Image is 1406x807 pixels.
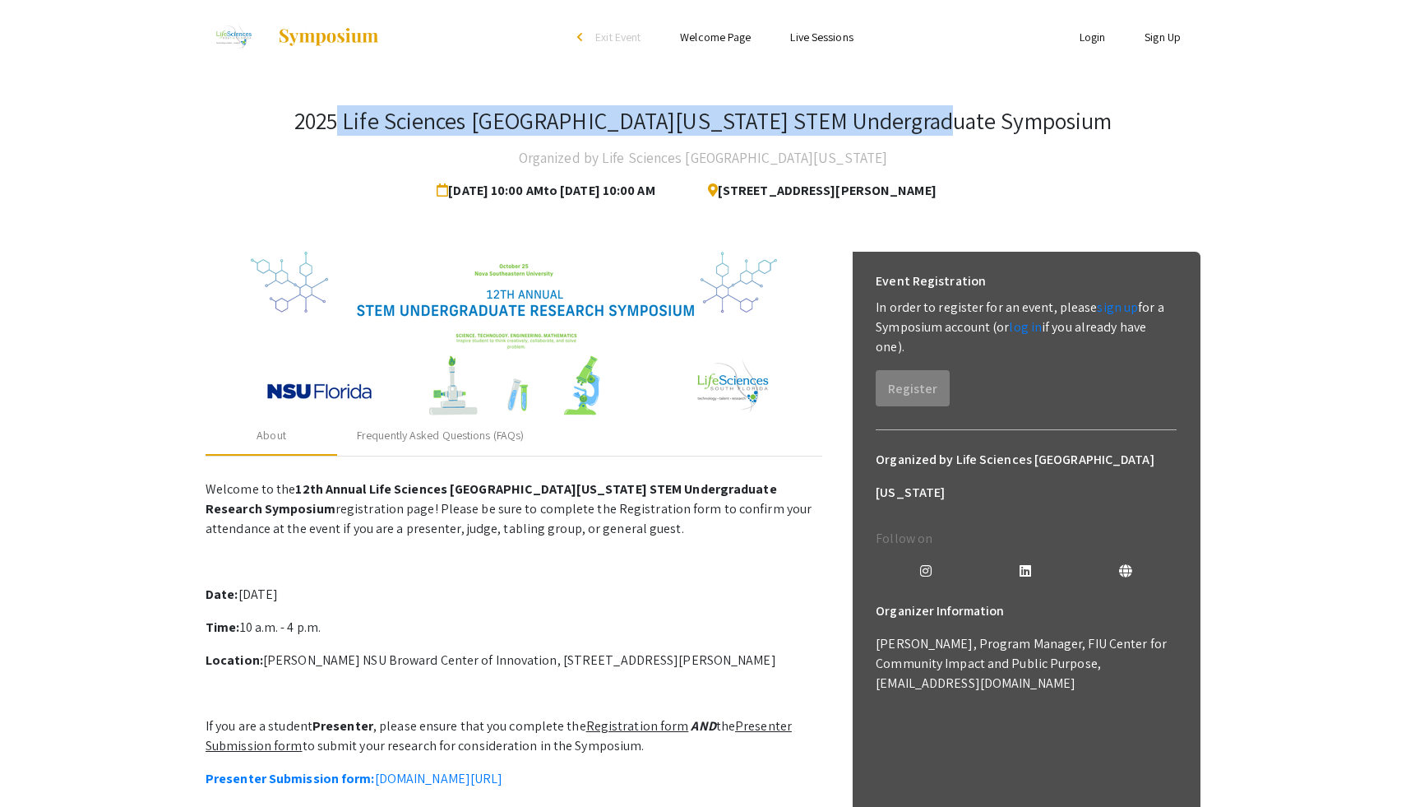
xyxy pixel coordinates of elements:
img: 32153a09-f8cb-4114-bf27-cfb6bc84fc69.png [251,252,777,416]
a: Login [1080,30,1106,44]
u: Presenter Submission form [206,717,792,754]
div: Frequently Asked Questions (FAQs) [357,427,524,444]
h6: Event Registration [876,265,986,298]
a: 2025 Life Sciences South Florida STEM Undergraduate Symposium [206,16,380,58]
div: arrow_back_ios [577,32,587,42]
h6: Organized by Life Sciences [GEOGRAPHIC_DATA][US_STATE] [876,443,1177,509]
h4: Organized by Life Sciences [GEOGRAPHIC_DATA][US_STATE] [519,141,887,174]
a: Welcome Page [680,30,751,44]
em: AND [691,717,715,735]
a: Presenter Submission form:[DOMAIN_NAME][URL] [206,770,502,787]
span: [STREET_ADDRESS][PERSON_NAME] [695,174,937,207]
strong: 12th Annual Life Sciences [GEOGRAPHIC_DATA][US_STATE] STEM Undergraduate Research Symposium [206,480,777,517]
span: Exit Event [595,30,641,44]
div: About [257,427,286,444]
strong: Time: [206,619,240,636]
p: Welcome to the registration page! Please be sure to complete the Registration form to confirm you... [206,480,822,539]
u: Registration form [586,717,689,735]
a: Sign Up [1145,30,1181,44]
p: If you are a student , please ensure that you complete the the to submit your research for consid... [206,717,822,756]
h6: Organizer Information [876,595,1177,628]
a: log in [1009,318,1042,336]
img: Symposium by ForagerOne [277,27,380,47]
p: Follow on [876,529,1177,549]
a: Live Sessions [790,30,853,44]
p: In order to register for an event, please for a Symposium account (or if you already have one). [876,298,1177,357]
iframe: Chat [12,733,70,795]
img: 2025 Life Sciences South Florida STEM Undergraduate Symposium [206,16,261,58]
p: 10 a.m. - 4 p.m. [206,618,822,638]
p: [PERSON_NAME], Program Manager, FIU Center for Community Impact and Public Purpose, [EMAIL_ADDRES... [876,634,1177,693]
span: [DATE] 10:00 AM to [DATE] 10:00 AM [437,174,661,207]
h3: 2025 Life Sciences [GEOGRAPHIC_DATA][US_STATE] STEM Undergraduate Symposium [294,107,1112,135]
button: Register [876,370,950,406]
strong: Date: [206,586,238,603]
strong: Presenter [312,717,373,735]
a: sign up [1097,299,1138,316]
p: [DATE] [206,585,822,605]
p: [PERSON_NAME] NSU Broward Center of Innovation, [STREET_ADDRESS][PERSON_NAME] [206,651,822,670]
strong: Presenter Submission form: [206,770,375,787]
strong: Location: [206,652,263,669]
